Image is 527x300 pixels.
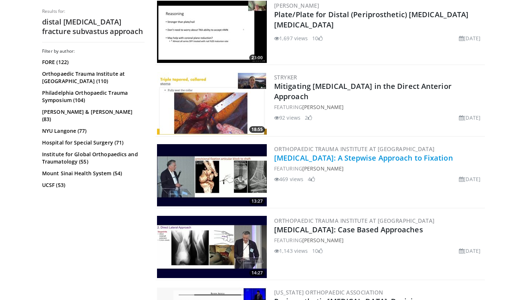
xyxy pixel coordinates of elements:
[42,127,143,135] a: NYU Langone (77)
[274,145,435,153] a: Orthopaedic Trauma Institute at [GEOGRAPHIC_DATA]
[274,153,453,163] a: [MEDICAL_DATA]: A Stepwise Approach to Fixation
[274,10,468,30] a: Plate/Plate for Distal (Periprosthetic) [MEDICAL_DATA] [MEDICAL_DATA]
[305,114,312,121] li: 2
[274,2,319,9] a: [PERSON_NAME]
[302,165,344,172] a: [PERSON_NAME]
[274,81,452,101] a: Mitigating [MEDICAL_DATA] in the Direct Anterior Approach
[274,103,483,111] div: FEATURING
[42,48,145,54] h3: Filter by author:
[42,17,145,36] h2: distal [MEDICAL_DATA] fracture subvastus approach
[249,126,265,133] span: 18:55
[42,108,143,123] a: [PERSON_NAME] & [PERSON_NAME] (83)
[459,114,481,121] li: [DATE]
[459,34,481,42] li: [DATE]
[157,72,267,135] a: 18:55
[42,181,143,189] a: UCSF (53)
[312,34,322,42] li: 10
[157,72,267,135] img: 6b74bb2b-472e-4d3e-b866-15df13bf8239.300x170_q85_crop-smart_upscale.jpg
[308,175,315,183] li: 4
[274,236,483,244] div: FEATURING
[249,270,265,276] span: 14:27
[459,175,481,183] li: [DATE]
[274,34,308,42] li: 1,697 views
[459,247,481,255] li: [DATE]
[274,165,483,172] div: FEATURING
[157,216,267,278] a: 14:27
[274,74,297,81] a: Stryker
[274,225,423,235] a: [MEDICAL_DATA]: Case Based Approaches
[42,139,143,146] a: Hospital for Special Surgery (71)
[312,247,322,255] li: 10
[42,170,143,177] a: Mount Sinai Health System (54)
[42,89,143,104] a: Philadelphia Orthopaedic Trauma Symposium (104)
[157,144,267,206] img: a808f98d-1734-4bce-a42d-9d2dccab79cd.300x170_q85_crop-smart_upscale.jpg
[249,55,265,61] span: 23:00
[302,104,344,110] a: [PERSON_NAME]
[157,1,267,63] a: 23:00
[274,217,435,224] a: Orthopaedic Trauma Institute at [GEOGRAPHIC_DATA]
[42,59,143,66] a: FORE (122)
[274,175,303,183] li: 469 views
[42,8,145,14] p: Results for:
[157,144,267,206] a: 13:27
[274,289,384,296] a: [US_STATE] Orthopaedic Association
[42,151,143,165] a: Institute for Global Orthopaedics and Traumatology (55)
[274,247,308,255] li: 1,143 views
[302,237,344,244] a: [PERSON_NAME]
[274,114,300,121] li: 92 views
[249,198,265,205] span: 13:27
[42,70,143,85] a: Orthopaedic Trauma Institute at [GEOGRAPHIC_DATA] (110)
[157,216,267,278] img: f87b2123-f4be-4a0b-84cb-15662ba9ccbe.300x170_q85_crop-smart_upscale.jpg
[157,1,267,63] img: 7fcf89dc-4b2f-4d2d-a81b-e454e5708478.300x170_q85_crop-smart_upscale.jpg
